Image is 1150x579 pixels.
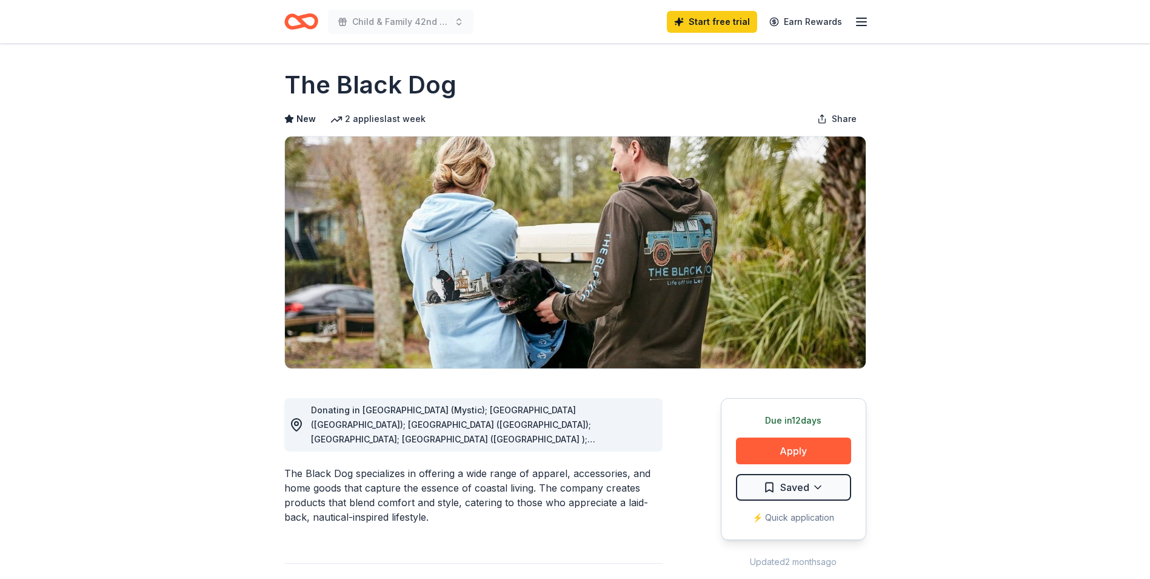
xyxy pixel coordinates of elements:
[311,405,595,503] span: Donating in [GEOGRAPHIC_DATA] (Mystic); [GEOGRAPHIC_DATA] ([GEOGRAPHIC_DATA]); [GEOGRAPHIC_DATA] ...
[736,413,851,428] div: Due in 12 days
[736,438,851,464] button: Apply
[284,68,456,102] h1: The Black Dog
[285,137,866,368] img: Image for The Black Dog
[736,510,851,525] div: ⚡️ Quick application
[832,112,857,126] span: Share
[807,107,866,131] button: Share
[780,479,809,495] span: Saved
[762,11,849,33] a: Earn Rewards
[352,15,449,29] span: Child & Family 42nd Annual Taste of Newport
[736,474,851,501] button: Saved
[296,112,316,126] span: New
[284,7,318,36] a: Home
[721,555,866,569] div: Updated 2 months ago
[330,112,426,126] div: 2 applies last week
[284,466,663,524] div: The Black Dog specializes in offering a wide range of apparel, accessories, and home goods that c...
[328,10,473,34] button: Child & Family 42nd Annual Taste of Newport
[667,11,757,33] a: Start free trial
